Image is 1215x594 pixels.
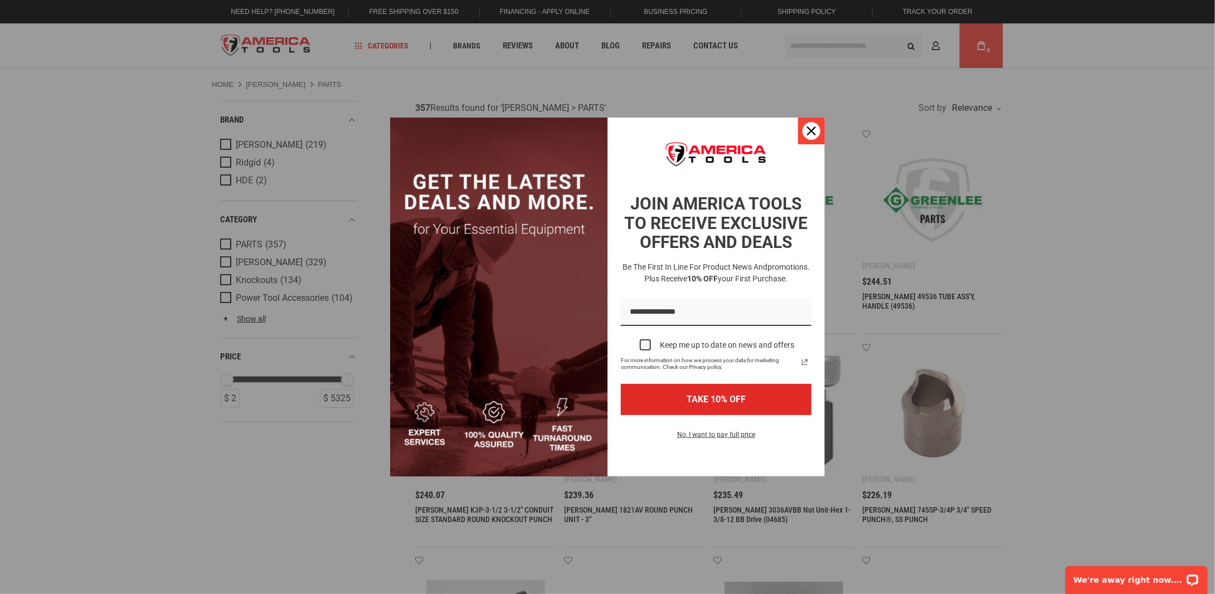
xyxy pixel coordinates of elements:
span: promotions. Plus receive your first purchase. [645,262,810,283]
svg: link icon [798,356,811,369]
input: Email field [621,298,811,327]
h3: Be the first in line for product news and [619,261,814,285]
button: No, I want to pay full price [668,429,764,447]
svg: close icon [807,126,816,135]
iframe: LiveChat chat widget [1058,559,1215,594]
strong: JOIN AMERICA TOOLS TO RECEIVE EXCLUSIVE OFFERS AND DEALS [625,194,808,252]
a: Read our Privacy Policy [798,356,811,369]
button: Close [798,118,825,144]
strong: 10% OFF [688,274,718,283]
button: TAKE 10% OFF [621,384,811,415]
div: Keep me up to date on news and offers [660,340,794,350]
span: For more information on how we process your data for marketing communication. Check our Privacy p... [621,357,798,371]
